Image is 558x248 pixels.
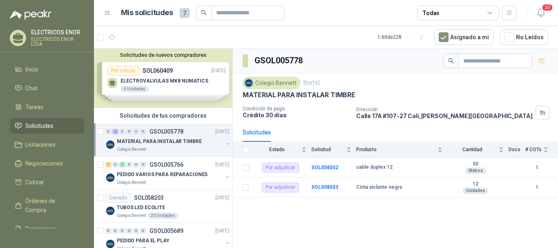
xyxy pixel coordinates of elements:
div: 1 [119,162,125,168]
a: Negociaciones [10,156,84,171]
p: MATERIAL PARA INSTALAR TIMBRE [117,138,202,145]
p: Condición de pago [243,106,350,112]
b: 50 [447,161,504,168]
p: [DATE] [215,227,229,235]
div: 0 [140,162,146,168]
div: Todas [422,9,440,18]
span: Cantidad [447,147,497,152]
span: Cotizar [25,178,44,187]
a: Remisiones [10,221,84,237]
p: Calle 17A #107-27 Cali , [PERSON_NAME][GEOGRAPHIC_DATA] [356,112,533,119]
p: [DATE] [304,79,320,87]
p: GSOL005778 [150,129,183,134]
p: Colegio Bennett [117,146,146,153]
th: Docs [509,142,525,158]
p: Dirección [356,107,533,112]
span: search [201,10,207,16]
h1: Mis solicitudes [121,7,173,19]
span: Chat [25,84,38,93]
h3: GSOL005778 [254,54,304,67]
div: 0 [140,228,146,234]
div: 20 Unidades [147,212,178,219]
span: 7 [180,8,190,18]
img: Company Logo [244,78,253,87]
span: 20 [542,4,553,11]
a: SOL058552 [311,165,338,170]
span: search [448,58,454,64]
div: Por adjudicar [262,163,299,172]
b: Cinta aislante negra [356,184,402,191]
div: 1 [105,162,112,168]
p: [DATE] [215,128,229,136]
th: Solicitud [311,142,356,158]
span: Tareas [25,103,43,112]
div: Metros [465,168,486,174]
span: Negociaciones [25,159,63,168]
p: Colegio Bennett [117,212,146,219]
p: Colegio Bennett [117,179,146,186]
div: 0 [105,228,112,234]
b: 12 [447,181,504,188]
p: SOL058203 [134,195,164,201]
div: 1 - 50 de 228 [377,31,428,44]
span: Producto [356,147,436,152]
div: 2 [112,129,118,134]
p: GSOL005689 [150,228,183,234]
p: Crédito 30 días [243,112,350,118]
img: Logo peakr [10,10,51,20]
a: SOL058553 [311,184,338,190]
img: Company Logo [105,140,115,150]
span: Estado [254,147,300,152]
a: Órdenes de Compra [10,193,84,218]
div: 0 [112,162,118,168]
p: PEDIDO VARIOS PARA REPARACIONES [117,171,208,179]
div: 0 [133,129,139,134]
p: TUBOS LED ECOLITE [117,204,165,212]
div: Solicitudes de nuevos compradoresPor cotizarSOL060409[DATE] ELECTROVALVULAS MK8 NUMATICS4 Unidade... [94,49,232,108]
th: Estado [254,142,311,158]
span: Órdenes de Compra [25,197,76,214]
span: Remisiones [25,224,56,233]
div: 0 [112,228,118,234]
a: Chat [10,80,84,96]
a: Tareas [10,99,84,115]
button: Asignado a mi [434,29,493,45]
div: 0 [126,228,132,234]
th: Producto [356,142,447,158]
div: Colegio Bennett [243,77,300,89]
button: No Leídos [500,29,548,45]
div: Por adjudicar [262,183,299,192]
span: Licitaciones [25,140,56,149]
th: # COTs [525,142,558,158]
div: 0 [133,228,139,234]
a: Solicitudes [10,118,84,134]
div: 0 [119,228,125,234]
div: 0 [105,129,112,134]
button: Solicitudes de nuevos compradores [97,52,229,58]
a: Inicio [10,62,84,77]
div: Cerrado [105,193,131,203]
div: 0 [140,129,146,134]
b: cable duplex 12 [356,164,393,171]
div: Solicitudes de tus compradores [94,108,232,123]
p: ELECTRICOS ENOR LTDA [31,37,84,47]
b: 1 [525,164,548,172]
a: Cotizar [10,174,84,190]
b: 1 [525,183,548,191]
div: Unidades [463,188,488,194]
p: GSOL005766 [150,162,183,168]
p: [DATE] [215,194,229,202]
p: PEDIDO PARA EL PLAY [117,237,170,245]
div: 0 [133,162,139,168]
img: Company Logo [105,173,115,183]
div: 0 [126,162,132,168]
p: [DATE] [215,161,229,169]
span: Solicitudes [25,121,54,130]
span: Solicitud [311,147,345,152]
div: Solicitudes [243,128,271,137]
a: CerradoSOL058203[DATE] Company LogoTUBOS LED ECOLITEColegio Bennett20 Unidades [94,190,232,223]
div: 0 [126,129,132,134]
img: Company Logo [105,206,115,216]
